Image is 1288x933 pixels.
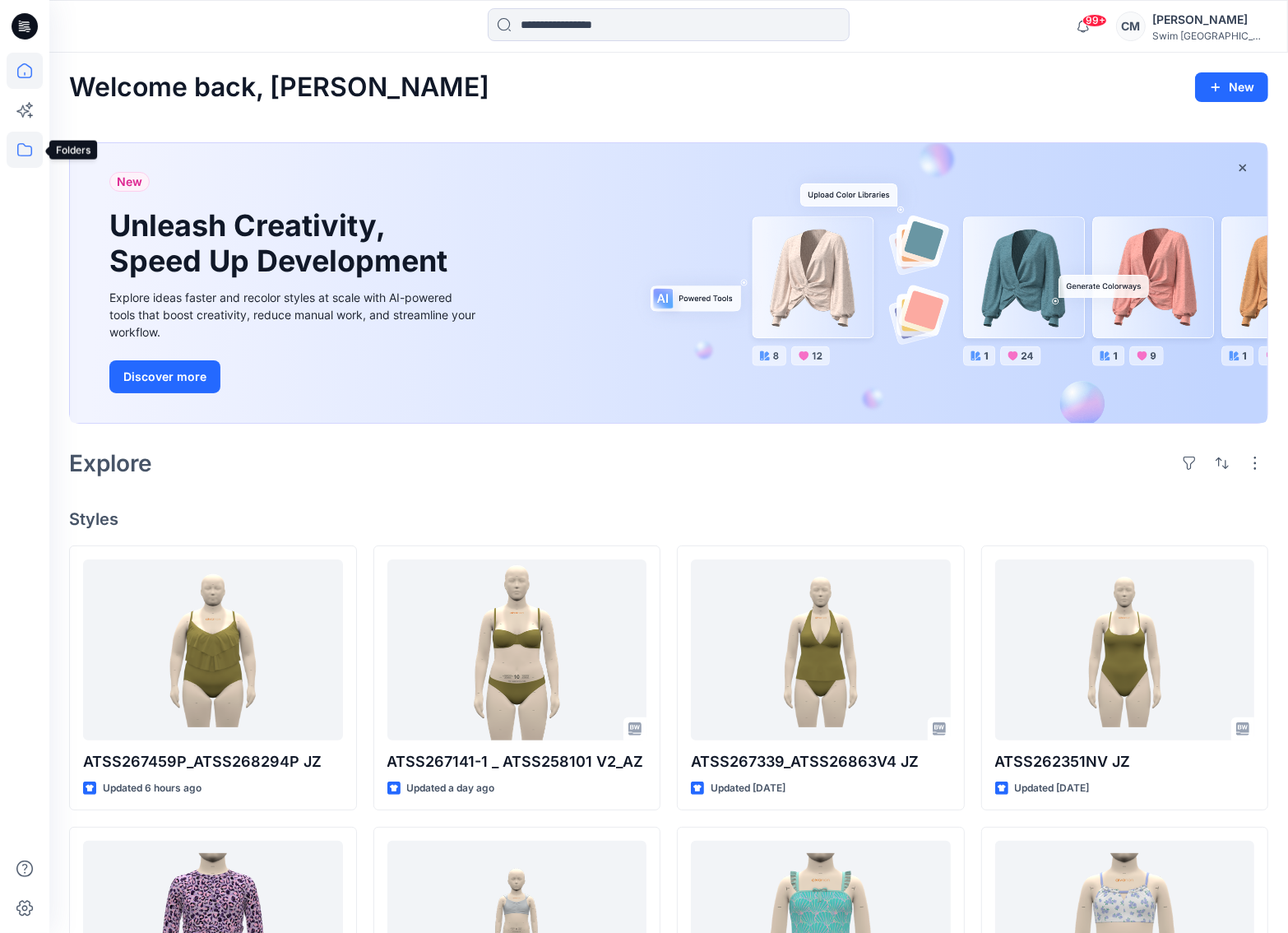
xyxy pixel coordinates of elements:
[1082,14,1107,27] span: 99+
[1195,72,1268,102] button: New
[711,780,785,797] p: Updated [DATE]
[691,750,951,773] p: ATSS267339_ATSS26863V4 JZ
[109,360,480,393] a: Discover more
[995,750,1255,773] p: ATSS262351NV JZ
[83,750,343,773] p: ATSS267459P_ATSS268294P JZ
[109,289,480,341] div: Explore ideas faster and recolor styles at scale with AI-powered tools that boost creativity, red...
[691,559,951,740] a: ATSS267339_ATSS26863V4 JZ
[407,780,495,797] p: Updated a day ago
[1116,12,1146,41] div: CM
[995,559,1255,740] a: ATSS262351NV JZ
[387,559,647,740] a: ATSS267141-1 _ ATSS258101 V2_AZ
[1152,30,1267,42] div: Swim [GEOGRAPHIC_DATA]
[103,780,202,797] p: Updated 6 hours ago
[1015,780,1090,797] p: Updated [DATE]
[387,750,647,773] p: ATSS267141-1 _ ATSS258101 V2_AZ
[117,172,142,192] span: New
[69,509,1268,529] h4: Styles
[109,208,455,279] h1: Unleash Creativity, Speed Up Development
[1152,10,1267,30] div: [PERSON_NAME]
[69,72,489,103] h2: Welcome back, [PERSON_NAME]
[109,360,220,393] button: Discover more
[83,559,343,740] a: ATSS267459P_ATSS268294P JZ
[69,450,152,476] h2: Explore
